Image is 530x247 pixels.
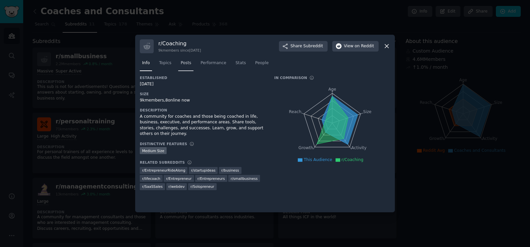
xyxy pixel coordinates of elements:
span: r/ webdev [169,184,185,189]
h3: Size [140,92,265,96]
span: Share [291,43,323,49]
span: r/ business [221,168,239,173]
a: Topics [157,58,174,71]
span: Subreddit [303,43,323,49]
h3: Description [140,108,265,112]
tspan: Age [328,87,336,92]
h3: Distinctive Features [140,142,187,146]
div: 9k members since [DATE] [158,48,201,53]
span: r/ startupideas [191,168,216,173]
span: This Audience [304,157,332,162]
a: Stats [233,58,248,71]
a: Performance [198,58,229,71]
a: Posts [178,58,193,71]
span: r/ EntrepreneurRideAlong [142,168,185,173]
button: Viewon Reddit [332,41,379,52]
tspan: Activity [351,145,367,150]
button: ShareSubreddit [279,41,328,52]
span: r/Coaching [342,157,363,162]
div: [DATE] [140,81,265,87]
span: People [255,60,269,66]
tspan: Size [363,109,371,114]
a: Info [140,58,152,71]
span: Posts [181,60,191,66]
h3: r/ Coaching [158,40,201,47]
span: Performance [200,60,226,66]
span: View [344,43,374,49]
h3: Established [140,75,265,80]
span: r/ Solopreneur [190,184,214,189]
span: r/ Entrepreneurs [197,176,225,181]
a: People [253,58,271,71]
span: Info [142,60,150,66]
h3: Related Subreddits [140,160,185,165]
span: on Reddit [355,43,374,49]
div: A community for coaches and those being coached in life, business, executive, and performance are... [140,114,265,137]
h3: In Comparison [274,75,307,80]
span: r/ smallbusiness [231,176,258,181]
span: Topics [159,60,171,66]
span: Stats [236,60,246,66]
div: 9k members, 8 online now [140,98,265,103]
div: Medium Size [140,147,167,154]
span: r/ lifecoach [142,176,160,181]
tspan: Growth [298,145,313,150]
tspan: Reach [289,109,301,114]
span: r/ SaaSSales [142,184,163,189]
span: r/ Entrepreneur [166,176,191,181]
